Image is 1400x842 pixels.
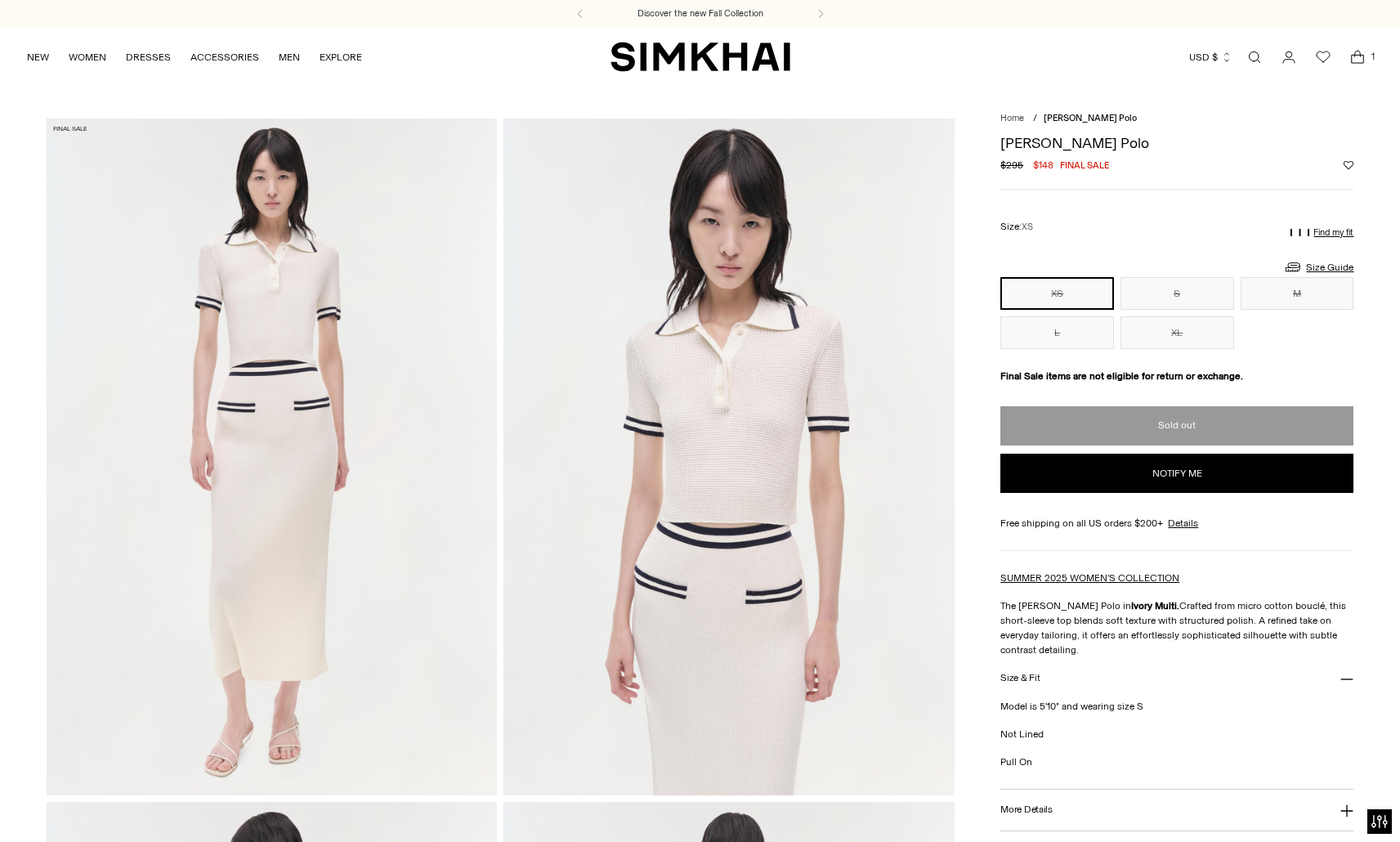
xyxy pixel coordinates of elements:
span: [PERSON_NAME] Polo [1044,113,1137,123]
a: WOMEN [69,39,106,75]
button: L [1000,316,1114,349]
a: NEW [27,39,49,75]
button: M [1241,277,1354,310]
a: MEN [279,39,300,75]
button: S [1120,277,1234,310]
button: XL [1120,316,1234,349]
button: Size & Fit [1000,657,1353,699]
p: Not Lined [1000,727,1353,741]
img: Whitten Polo [503,119,955,795]
s: $295 [1000,158,1023,172]
label: Size: [1000,219,1033,235]
span: $148 [1033,158,1053,172]
button: Notify me [1000,454,1353,493]
div: Free shipping on all US orders $200+ [1000,516,1353,531]
a: Size Guide [1283,257,1353,277]
button: USD $ [1189,39,1232,75]
a: DRESSES [126,39,171,75]
a: Discover the new Fall Collection [637,7,763,20]
span: XS [1022,222,1033,232]
a: Open search modal [1238,41,1271,74]
a: Open cart modal [1341,41,1374,74]
strong: Ivory Multi. [1131,600,1179,611]
a: SIMKHAI [611,41,790,73]
button: More Details [1000,790,1353,831]
img: Whitten Polo [47,119,498,795]
a: ACCESSORIES [190,39,259,75]
a: EXPLORE [320,39,362,75]
iframe: Sign Up via Text for Offers [13,780,164,829]
button: XS [1000,277,1114,310]
h3: More Details [1000,804,1052,815]
p: Model is 5'10" and wearing size S [1000,699,1353,714]
button: Add to Wishlist [1344,160,1353,170]
h3: Size & Fit [1000,673,1040,683]
p: The [PERSON_NAME] Polo in Crafted from micro cotton bouclé, this short-sleeve top blends soft tex... [1000,598,1353,657]
a: Wishlist [1307,41,1340,74]
a: Home [1000,113,1024,123]
nav: breadcrumbs [1000,112,1353,126]
a: Details [1168,516,1198,531]
span: 1 [1366,49,1380,64]
p: Pull On [1000,755,1353,769]
a: SUMMER 2025 WOMEN'S COLLECTION [1000,572,1179,584]
a: Go to the account page [1273,41,1305,74]
div: / [1033,112,1037,126]
h1: [PERSON_NAME] Polo [1000,136,1353,150]
strong: Final Sale items are not eligible for return or exchange. [1000,370,1243,382]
